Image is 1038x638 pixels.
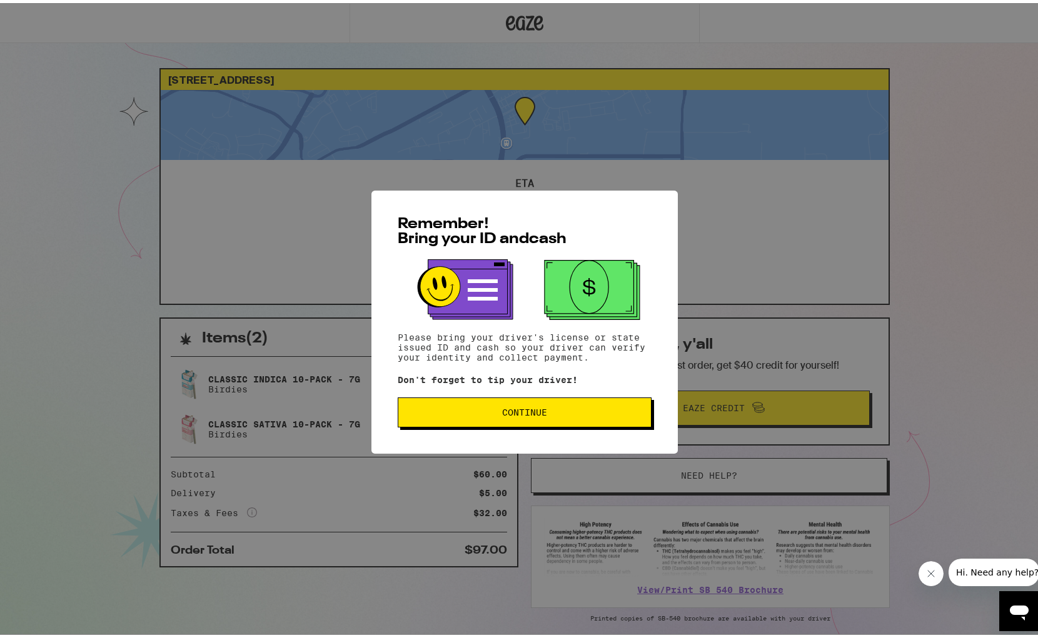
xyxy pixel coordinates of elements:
span: Continue [502,405,547,414]
button: Continue [398,394,652,424]
iframe: Close message [919,558,944,583]
span: Remember! Bring your ID and cash [398,214,567,244]
p: Don't forget to tip your driver! [398,372,652,382]
p: Please bring your driver's license or state issued ID and cash so your driver can verify your ide... [398,329,652,359]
